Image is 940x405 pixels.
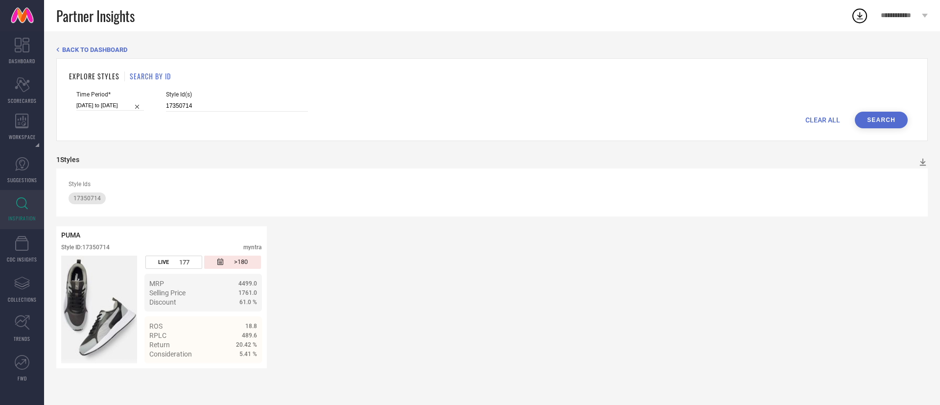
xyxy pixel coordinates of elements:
div: Open download list [851,7,869,24]
span: CDC INSIGHTS [7,256,37,263]
span: 20.42 % [236,341,257,348]
div: Style Ids [69,181,916,188]
span: Consideration [149,350,192,358]
span: 177 [179,259,189,266]
span: Partner Insights [56,6,135,26]
a: Details [225,368,257,376]
span: 18.8 [245,323,257,330]
span: MRP [149,280,164,287]
span: PUMA [61,231,80,239]
span: RPLC [149,332,166,339]
span: ROS [149,322,163,330]
span: CLEAR ALL [805,116,840,124]
span: 1761.0 [238,289,257,296]
div: Number of days the style has been live on the platform [145,256,202,269]
span: Discount [149,298,176,306]
span: 5.41 % [239,351,257,357]
div: myntra [243,244,262,251]
span: TRENDS [14,335,30,342]
div: 1 Styles [56,156,79,164]
div: Number of days since the style was first listed on the platform [204,256,260,269]
span: FWD [18,375,27,382]
span: SCORECARDS [8,97,37,104]
img: Style preview image [61,256,137,363]
span: WORKSPACE [9,133,36,141]
span: 489.6 [242,332,257,339]
span: 17350714 [73,195,101,202]
h1: SEARCH BY ID [130,71,171,81]
span: 61.0 % [239,299,257,306]
span: BACK TO DASHBOARD [62,46,127,53]
div: Click to view image [61,256,137,363]
div: Back TO Dashboard [56,46,928,53]
span: Time Period* [76,91,144,98]
span: COLLECTIONS [8,296,37,303]
span: Return [149,341,170,349]
span: 4499.0 [238,280,257,287]
span: Selling Price [149,289,186,297]
input: Enter comma separated style ids e.g. 12345, 67890 [166,100,308,112]
span: SUGGESTIONS [7,176,37,184]
span: Style Id(s) [166,91,308,98]
h1: EXPLORE STYLES [69,71,119,81]
button: Search [855,112,908,128]
span: Details [235,368,257,376]
div: Style ID: 17350714 [61,244,110,251]
span: >180 [234,258,248,266]
input: Select time period [76,100,144,111]
span: INSPIRATION [8,214,36,222]
span: DASHBOARD [9,57,35,65]
span: LIVE [158,259,169,265]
